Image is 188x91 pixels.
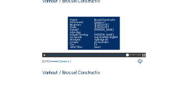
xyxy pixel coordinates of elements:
[94,44,118,46] div: 25
[70,39,89,41] div: Resolutie:
[42,5,146,57] video: Your browser does not support the video tag.
[94,26,118,29] div: 12:00 [DATE]
[94,39,118,41] div: Volledige HD
[70,26,89,29] div: Einde:
[94,45,101,48] font: Geen
[70,36,89,39] div: Uur bereik:
[94,36,118,39] div: Automatisch daglicht
[70,19,89,21] div: Project:
[94,24,118,26] div: 12:00 [DATE]
[70,29,89,34] div: Inclusief zaterdag:
[70,24,89,26] div: Beginnen:
[94,41,118,44] div: 60 seconden
[70,41,89,44] div: Lengte:
[70,34,89,36] div: Inclusief zondag:
[94,21,118,24] div: Camera 1
[94,19,118,21] div: Brussel Constructiv
[94,34,118,36] div: [PERSON_NAME]
[42,60,50,63] div: [DATE]
[70,44,89,46] div: Fps:
[42,70,100,75] div: Vanhout / Brussel Constructiv
[70,46,89,48] div: Actief filter:
[51,60,71,63] a: Camera 1
[70,21,89,24] div: Fototoestel:
[94,29,118,31] div: [PERSON_NAME]
[130,53,135,57] div: 0: 05
[135,53,141,57] div: / 0:05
